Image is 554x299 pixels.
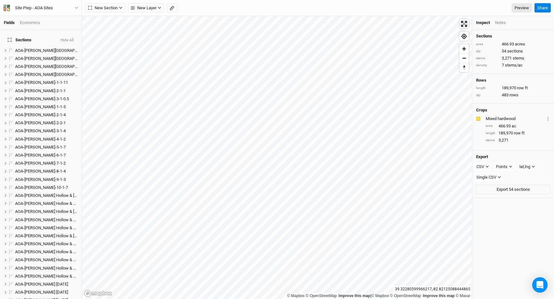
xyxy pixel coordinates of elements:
span: AOA-[PERSON_NAME]-3-1-4 [15,128,66,133]
span: AOA-[PERSON_NAME][GEOGRAPHIC_DATA]-3-1-6 [15,72,105,77]
span: AOA-[PERSON_NAME]-2-2-1 [15,120,66,125]
div: AOA-Genevieve Jones-10-1-7 [15,185,78,190]
div: Economics [20,20,40,26]
div: AOA-Hintz Hollow & Stone Canyon-1-1-8 [15,193,78,198]
div: AOA-Genevieve Jones-3-1-4 [15,128,78,133]
div: area [486,124,495,128]
span: AOA-[PERSON_NAME]-4-1-2 [15,137,66,141]
a: Maxar [456,294,470,298]
span: AOA-[PERSON_NAME]-7-1-2 [15,161,66,166]
span: stems [513,55,524,61]
div: AOA-Genevieve Jones-5-1-7 [15,145,78,150]
button: Single CSV [474,173,504,182]
span: row ft [517,85,528,91]
div: qty [476,93,499,98]
span: AOA-[PERSON_NAME]-6-1-7 [15,153,66,158]
span: New Section [88,5,118,11]
a: Mapbox logo [84,290,112,297]
span: AOA-[PERSON_NAME] Hollow & Stone Canyon-3-1-3.5 [15,241,112,246]
div: 466.93 [486,123,550,129]
span: AOA-[PERSON_NAME]-2-1-4 [15,112,66,117]
div: AOA-Hintz Hollow & Stone Canyon-2-2-9 [15,209,78,214]
div: Site Prep - AOA Sites [15,5,53,11]
span: AOA-[PERSON_NAME]-8-1-4 [15,169,66,174]
div: AOA-Darby Lakes Preserve-1-1-3 [15,48,78,53]
div: area [476,42,499,47]
span: AOA-[PERSON_NAME] Hollow & [GEOGRAPHIC_DATA]-2-2-9 [15,209,123,214]
div: AOA-Hintz Hollow & Stone Canyon-2-3-.0.5 [15,217,78,222]
div: length [486,131,495,136]
button: Enter fullscreen [459,19,469,28]
div: Notes [495,20,506,26]
div: 54 [476,48,550,54]
a: Improve this map [423,294,455,298]
div: Points [496,164,508,170]
span: Zoom in [459,44,469,53]
span: New Layer [131,5,156,11]
span: AOA-[PERSON_NAME] [DATE] [15,282,68,287]
div: | [287,293,470,299]
div: 483 [476,92,550,98]
div: qty [476,49,499,54]
span: AOA-[PERSON_NAME] Hollow & Stone Canyon-2-4-1.5 [15,225,112,230]
span: AOA-[PERSON_NAME] Hollow & Stone Canyon-4-3-2 [15,274,109,279]
button: Points [493,162,515,172]
span: AOA-[PERSON_NAME]-3-1-0.5 [15,96,69,101]
span: AOA-[PERSON_NAME][GEOGRAPHIC_DATA]-1-1-3 [15,48,105,53]
button: Share [534,3,551,13]
div: AOA-Darby Oaks-2-1-1 [15,88,78,93]
div: 39.32280599966217 , -82.82125088444865 [393,286,472,293]
span: AOA-[PERSON_NAME][GEOGRAPHIC_DATA]-2-2-7 [15,64,105,69]
span: AOA-[PERSON_NAME][GEOGRAPHIC_DATA]-2-1-1 [15,56,105,61]
div: AOA-Elick-3-1-0.5 [15,96,78,101]
a: Preview [512,3,532,13]
div: lat,lng [519,164,530,170]
div: AOA-Poston 2-1-18 [15,290,78,295]
div: AOA-Darby Lakes Preserve-2-1-1 [15,56,78,61]
a: Mapbox [287,294,305,298]
h4: Rows [476,78,550,83]
div: AOA-Hintz Hollow & Stone Canyon-4-1-2.5 [15,257,78,263]
span: Zoom out [459,54,469,63]
span: AOA-[PERSON_NAME]-10-1-7 [15,185,68,190]
button: Shortcut: M [167,3,177,13]
div: AOA-Genevieve Jones-4-1-2 [15,137,78,142]
div: AOA-Hintz Hollow & Stone Canyon-2-1-0.2 [15,201,78,206]
span: AOA-[PERSON_NAME] Hollow & Stone Canyon-4-1-2.5 [15,257,112,262]
button: Hide All [60,38,74,43]
div: AOA-Hintz Hollow & Stone Canyon-4-2-6.5 [15,266,78,271]
div: 189,970 [476,85,550,91]
span: sections [507,48,523,54]
span: AOA-[PERSON_NAME] Hollow & Stone Canyon-2-3-.0.5 [15,217,113,222]
div: Single CSV [476,174,496,181]
span: AOA-[PERSON_NAME] Hollow & [GEOGRAPHIC_DATA]-1-1-8 [15,193,123,198]
div: AOA-Genevieve Jones-6-1-7 [15,153,78,158]
div: stems [476,56,499,61]
button: Find my location [459,32,469,41]
button: Site Prep - AOA Sites [3,4,79,12]
span: AOA-[PERSON_NAME]-2-1-1 [15,88,66,93]
div: AOA-Genevieve Jones-2-1-4 [15,112,78,117]
button: Zoom out [459,53,469,63]
button: Crop Usage [546,115,550,122]
div: length [476,86,499,91]
button: New Layer [128,3,164,13]
div: AOA-Poston 1-1-41 [15,282,78,287]
span: AOA-[PERSON_NAME]-5-1-7 [15,145,66,149]
a: Improve this map [339,294,370,298]
a: Fields [4,20,15,25]
div: AOA-Hintz Hollow & Stone Canyon-3-1-3.5 [15,241,78,246]
a: Mapbox [371,294,389,298]
div: AOA-Genevieve Jones-1-1-5 [15,104,78,109]
button: Reset bearing to north [459,63,469,72]
div: CSV [476,164,484,170]
span: row ft [514,130,525,136]
div: AOA-Hintz Hollow & Stone Canyon-3-2-6 [15,249,78,255]
div: Inspect [476,20,490,26]
button: New Section [85,3,125,13]
div: Mixed hardwood [486,116,545,122]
